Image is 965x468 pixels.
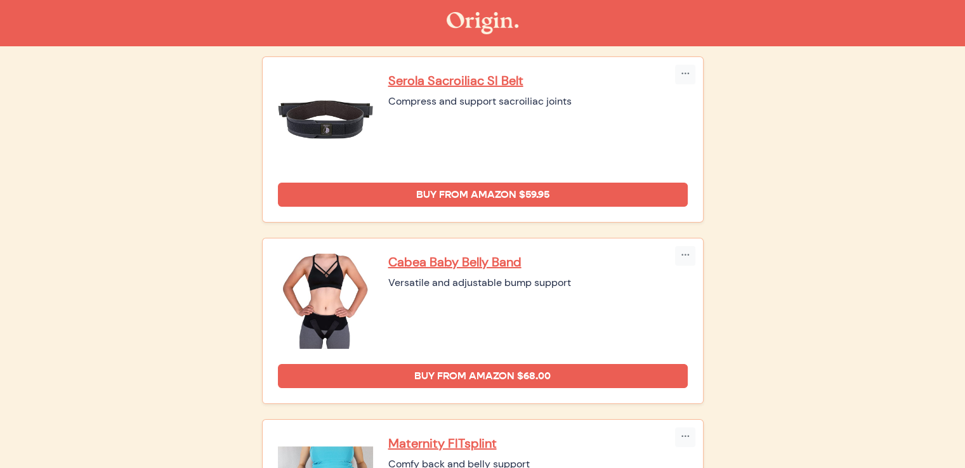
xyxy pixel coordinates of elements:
[278,364,688,388] a: Buy from Amazon $68.00
[447,12,518,34] img: The Origin Shop
[388,435,688,452] a: Maternity FITsplint
[278,183,688,207] a: Buy from Amazon $59.95
[278,72,373,167] img: Serola Sacroiliac SI Belt
[278,254,373,349] img: Cabea Baby Belly Band
[388,275,688,290] div: Versatile and adjustable bump support
[388,254,688,270] a: Cabea Baby Belly Band
[388,72,688,89] a: Serola Sacroiliac SI Belt
[388,94,688,109] div: Compress and support sacroiliac joints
